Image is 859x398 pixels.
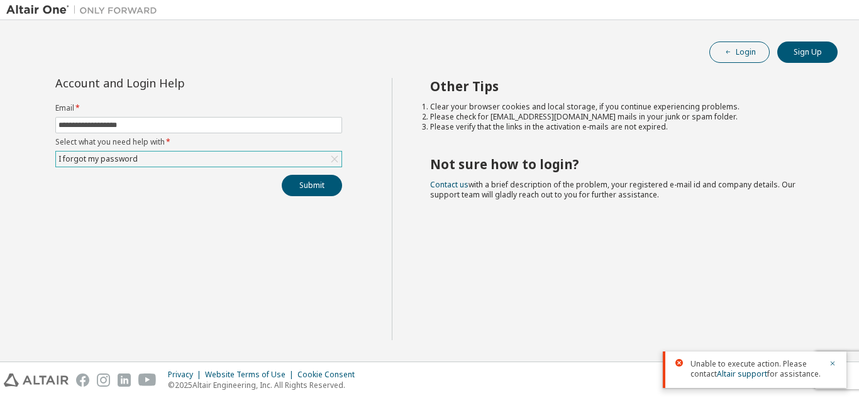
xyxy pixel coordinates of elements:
a: Contact us [430,179,468,190]
label: Email [55,103,342,113]
li: Please verify that the links in the activation e-mails are not expired. [430,122,816,132]
img: altair_logo.svg [4,373,69,387]
p: © 2025 Altair Engineering, Inc. All Rights Reserved. [168,380,362,390]
div: I forgot my password [56,152,341,167]
div: I forgot my password [57,152,140,166]
span: Unable to execute action. Please contact for assistance. [690,359,821,379]
button: Sign Up [777,41,838,63]
h2: Other Tips [430,78,816,94]
img: youtube.svg [138,373,157,387]
button: Submit [282,175,342,196]
div: Website Terms of Use [205,370,297,380]
img: linkedin.svg [118,373,131,387]
div: Privacy [168,370,205,380]
label: Select what you need help with [55,137,342,147]
h2: Not sure how to login? [430,156,816,172]
img: facebook.svg [76,373,89,387]
button: Login [709,41,770,63]
li: Clear your browser cookies and local storage, if you continue experiencing problems. [430,102,816,112]
li: Please check for [EMAIL_ADDRESS][DOMAIN_NAME] mails in your junk or spam folder. [430,112,816,122]
span: with a brief description of the problem, your registered e-mail id and company details. Our suppo... [430,179,795,200]
a: Altair support [717,368,767,379]
img: instagram.svg [97,373,110,387]
div: Cookie Consent [297,370,362,380]
div: Account and Login Help [55,78,285,88]
img: Altair One [6,4,163,16]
